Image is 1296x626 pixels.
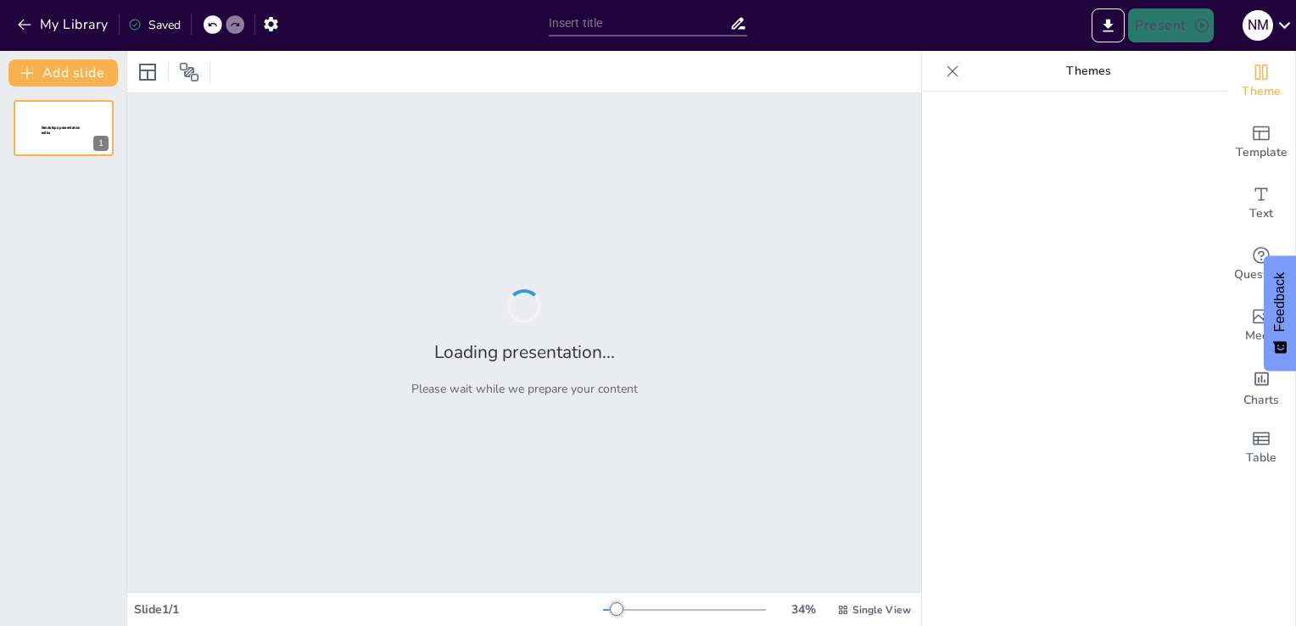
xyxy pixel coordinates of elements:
[1236,143,1288,162] span: Template
[42,126,81,135] span: Sendsteps presentation editor
[852,603,911,617] span: Single View
[1227,295,1295,356] div: Add images, graphics, shapes or video
[1249,204,1273,223] span: Text
[1242,82,1281,101] span: Theme
[1243,391,1279,410] span: Charts
[134,601,603,618] div: Slide 1 / 1
[13,11,115,38] button: My Library
[8,59,118,87] button: Add slide
[966,51,1210,92] p: Themes
[1227,417,1295,478] div: Add a table
[1243,8,1273,42] button: N M
[134,59,161,86] div: Layout
[1243,10,1273,41] div: N M
[783,601,824,618] div: 34 %
[411,381,638,397] p: Please wait while we prepare your content
[1234,265,1289,284] span: Questions
[1227,173,1295,234] div: Add text boxes
[1272,272,1288,332] span: Feedback
[1246,449,1276,467] span: Table
[128,17,181,33] div: Saved
[1264,255,1296,371] button: Feedback - Show survey
[14,100,114,156] div: 1
[1128,8,1213,42] button: Present
[549,11,730,36] input: Insert title
[1245,327,1278,345] span: Media
[1092,8,1125,42] button: Export to PowerPoint
[93,136,109,151] div: 1
[1227,51,1295,112] div: Change the overall theme
[1227,234,1295,295] div: Get real-time input from your audience
[179,62,199,82] span: Position
[1227,112,1295,173] div: Add ready made slides
[1227,356,1295,417] div: Add charts and graphs
[434,340,615,364] h2: Loading presentation...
